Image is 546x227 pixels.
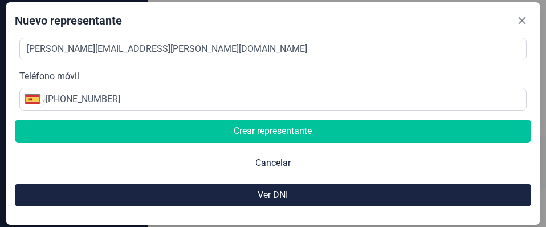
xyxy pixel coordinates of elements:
span: Crear representante [234,124,312,138]
button: Crear representante [15,120,532,143]
button: Ver DNI [15,184,532,206]
button: Cancelar [15,152,532,175]
span: Ver DNI [258,188,288,202]
label: Teléfono móvil [19,70,79,83]
div: Nuevo representante [15,13,122,29]
button: Close [513,11,531,30]
span: Cancelar [255,156,291,170]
